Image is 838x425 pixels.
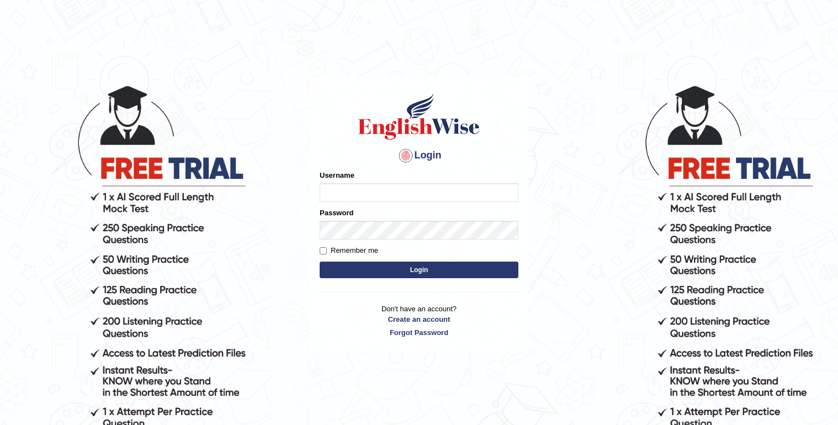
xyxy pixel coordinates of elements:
[356,92,482,141] img: Logo of English Wise sign in for intelligent practice with AI
[320,327,518,338] a: Forgot Password
[320,314,518,325] a: Create an account
[320,208,353,218] label: Password
[320,247,327,254] input: Remember me
[320,245,378,256] label: Remember me
[320,170,354,180] label: Username
[320,262,518,278] button: Login
[320,147,518,164] h4: Login
[320,304,518,338] p: Don't have an account?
